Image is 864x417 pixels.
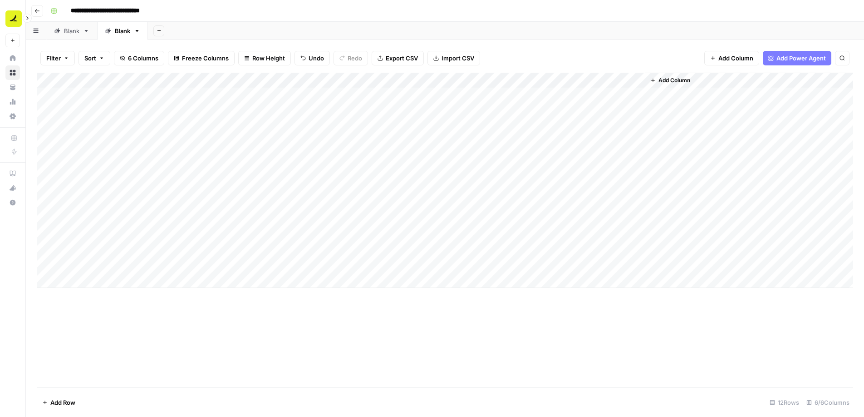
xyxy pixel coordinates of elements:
span: Undo [309,54,324,63]
button: Row Height [238,51,291,65]
span: Export CSV [386,54,418,63]
button: Add Column [647,74,694,86]
button: Add Row [37,395,81,410]
a: Usage [5,94,20,109]
a: Your Data [5,80,20,94]
button: Import CSV [427,51,480,65]
button: What's new? [5,181,20,195]
div: What's new? [6,181,20,195]
button: Filter [40,51,75,65]
span: Import CSV [442,54,474,63]
button: Freeze Columns [168,51,235,65]
img: Ramp Logo [5,10,22,27]
span: Sort [84,54,96,63]
a: Blank [97,22,148,40]
button: Redo [334,51,368,65]
div: Blank [115,26,130,35]
button: Add Power Agent [763,51,831,65]
span: Add Power Agent [776,54,826,63]
button: Help + Support [5,195,20,210]
button: 6 Columns [114,51,164,65]
div: 12 Rows [766,395,803,410]
a: Blank [46,22,97,40]
button: Sort [79,51,110,65]
div: Blank [64,26,79,35]
button: Export CSV [372,51,424,65]
a: Settings [5,109,20,124]
button: Add Column [704,51,759,65]
span: Freeze Columns [182,54,229,63]
a: Browse [5,65,20,80]
div: 6/6 Columns [803,395,853,410]
a: AirOps Academy [5,166,20,181]
button: Workspace: Ramp [5,7,20,30]
span: Redo [348,54,362,63]
span: Filter [46,54,61,63]
button: Undo [295,51,330,65]
span: 6 Columns [128,54,158,63]
span: Row Height [252,54,285,63]
span: Add Column [718,54,753,63]
a: Home [5,51,20,65]
span: Add Row [50,398,75,407]
span: Add Column [658,76,690,84]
